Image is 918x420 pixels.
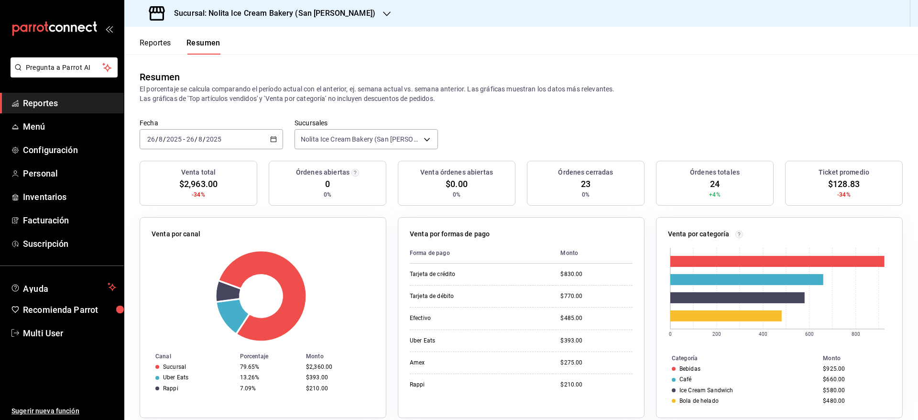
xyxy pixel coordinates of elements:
[192,190,205,199] span: -34%
[179,177,218,190] span: $2,963.00
[140,351,236,362] th: Canal
[410,314,505,322] div: Efectivo
[105,25,113,33] button: open_drawer_menu
[163,364,186,370] div: Sucursal
[23,303,116,316] span: Recomienda Parrot
[203,135,206,143] span: /
[823,398,887,404] div: $480.00
[581,177,590,190] span: 23
[23,281,104,293] span: Ayuda
[186,38,220,55] button: Resumen
[240,374,298,381] div: 13.26%
[453,190,460,199] span: 0%
[140,38,220,55] div: navigation tabs
[163,135,166,143] span: /
[828,177,860,190] span: $128.83
[837,190,851,199] span: -34%
[301,134,420,144] span: Nolita Ice Cream Bakery (San [PERSON_NAME])
[158,135,163,143] input: --
[23,120,116,133] span: Menú
[206,135,222,143] input: ----
[140,38,171,55] button: Reportes
[710,177,720,190] span: 24
[306,374,371,381] div: $393.00
[152,229,200,239] p: Venta por canal
[410,243,553,264] th: Forma de pago
[140,70,180,84] div: Resumen
[296,167,350,177] h3: Órdenes abiertas
[805,332,814,337] text: 600
[195,135,197,143] span: /
[553,243,633,264] th: Monto
[11,57,118,77] button: Pregunta a Parrot AI
[690,167,740,177] h3: Órdenes totales
[183,135,185,143] span: -
[709,190,720,199] span: +4%
[852,332,860,337] text: 800
[679,387,733,394] div: Ice Cream Sandwich
[23,167,116,180] span: Personal
[679,365,700,372] div: Bebidas
[7,69,118,79] a: Pregunta a Parrot AI
[669,332,672,337] text: 0
[302,351,386,362] th: Monto
[23,97,116,110] span: Reportes
[236,351,302,362] th: Porcentaje
[163,374,188,381] div: Uber Eats
[23,327,116,340] span: Multi User
[306,385,371,392] div: $210.00
[26,63,103,73] span: Pregunta a Parrot AI
[823,387,887,394] div: $580.00
[325,177,330,190] span: 0
[759,332,767,337] text: 400
[186,135,195,143] input: --
[560,359,633,367] div: $275.00
[679,398,719,404] div: Bola de helado
[560,337,633,345] div: $393.00
[23,214,116,227] span: Facturación
[656,353,819,364] th: Categoría
[240,364,298,370] div: 79.65%
[147,135,155,143] input: --
[558,167,613,177] h3: Órdenes cerradas
[23,237,116,250] span: Suscripción
[140,84,903,103] p: El porcentaje se calcula comparando el período actual con el anterior, ej. semana actual vs. sema...
[819,167,869,177] h3: Ticket promedio
[181,167,216,177] h3: Venta total
[324,190,331,199] span: 0%
[446,177,468,190] span: $0.00
[679,376,692,383] div: Café
[198,135,203,143] input: --
[823,376,887,383] div: $660.00
[823,365,887,372] div: $925.00
[410,292,505,300] div: Tarjeta de débito
[560,292,633,300] div: $770.00
[819,353,902,364] th: Monto
[410,359,505,367] div: Amex
[410,229,490,239] p: Venta por formas de pago
[11,406,116,416] span: Sugerir nueva función
[140,120,283,126] label: Fecha
[166,135,182,143] input: ----
[420,167,493,177] h3: Venta órdenes abiertas
[155,135,158,143] span: /
[240,385,298,392] div: 7.09%
[560,381,633,389] div: $210.00
[23,190,116,203] span: Inventarios
[166,8,375,19] h3: Sucursal: Nolita Ice Cream Bakery (San [PERSON_NAME])
[560,270,633,278] div: $830.00
[668,229,730,239] p: Venta por categoría
[163,385,178,392] div: Rappi
[410,381,505,389] div: Rappi
[295,120,438,126] label: Sucursales
[306,364,371,370] div: $2,360.00
[712,332,721,337] text: 200
[560,314,633,322] div: $485.00
[410,337,505,345] div: Uber Eats
[582,190,590,199] span: 0%
[410,270,505,278] div: Tarjeta de crédito
[23,144,116,156] span: Configuración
